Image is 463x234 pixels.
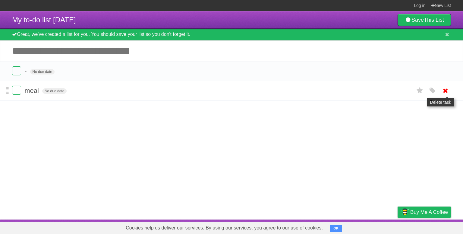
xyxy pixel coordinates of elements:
[424,17,444,23] b: This List
[414,86,426,96] label: Star task
[330,225,342,232] button: OK
[390,221,405,232] a: Privacy
[30,69,55,74] span: No due date
[401,207,409,217] img: Buy me a coffee
[24,87,40,94] span: meal
[42,88,67,94] span: No due date
[413,221,451,232] a: Suggest a feature
[337,221,362,232] a: Developers
[12,66,21,75] label: Done
[398,14,451,26] a: SaveThis List
[410,207,448,217] span: Buy me a coffee
[317,221,330,232] a: About
[120,222,329,234] span: Cookies help us deliver our services. By using our services, you agree to our use of cookies.
[12,86,21,95] label: Done
[398,207,451,218] a: Buy me a coffee
[12,16,76,24] span: My to-do list [DATE]
[24,68,28,75] span: -
[369,221,383,232] a: Terms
